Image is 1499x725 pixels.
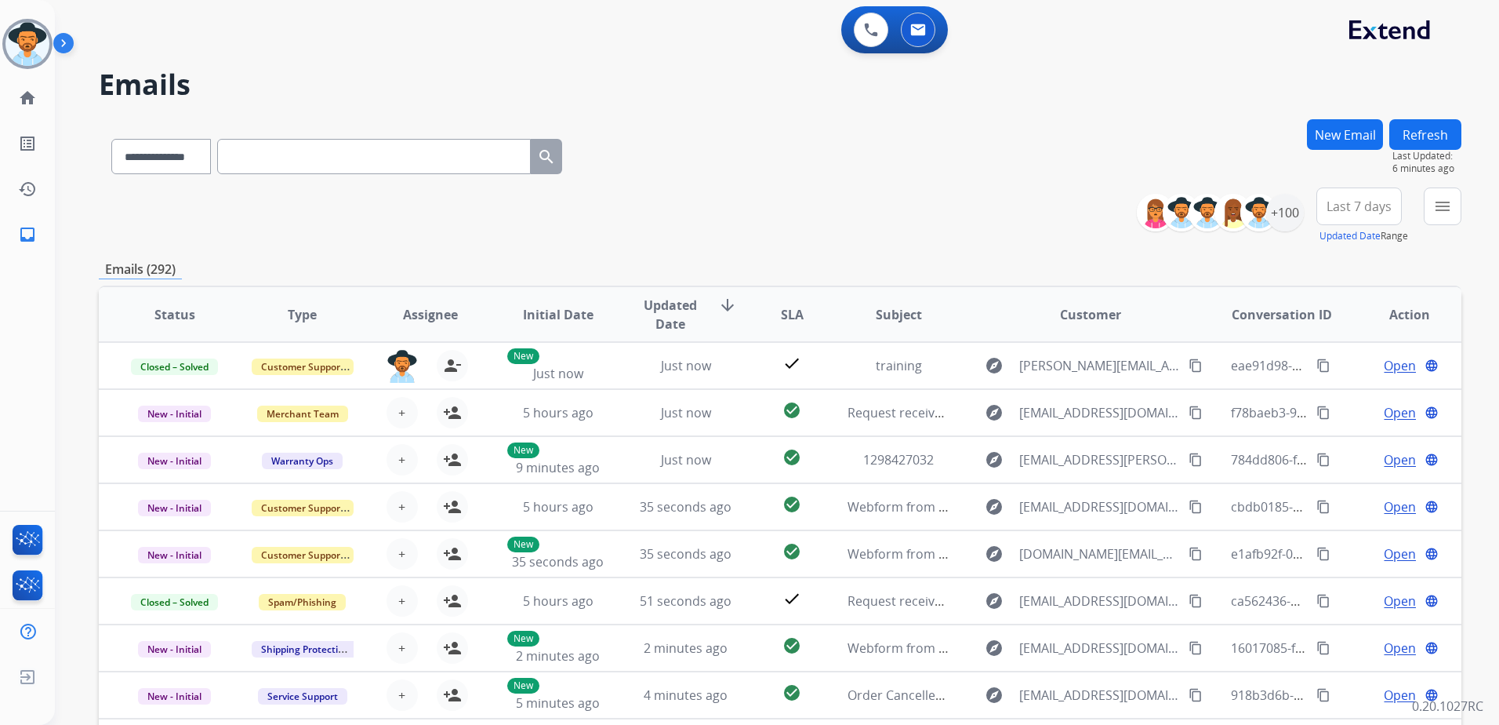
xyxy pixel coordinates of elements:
[398,592,405,610] span: +
[131,594,218,610] span: Closed – Solved
[1334,287,1461,342] th: Action
[443,356,462,375] mat-icon: person_remove
[1319,230,1381,242] button: Updated Date
[516,459,600,476] span: 9 minutes ago
[1231,451,1468,468] span: 784dd806-f68f-4ae2-b6d7-445c9be254c5
[985,592,1004,610] mat-icon: explore
[1319,229,1408,242] span: Range
[1327,203,1392,209] span: Last 7 days
[1384,403,1416,422] span: Open
[1019,403,1180,422] span: [EMAIL_ADDRESS][DOMAIN_NAME]
[1425,594,1439,608] mat-icon: language
[1189,594,1203,608] mat-icon: content_copy
[398,686,405,705] span: +
[507,348,539,364] p: New
[1231,404,1466,421] span: f78baeb3-992f-4957-b3c7-74bf76de7817
[1316,406,1330,420] mat-icon: content_copy
[507,631,539,647] p: New
[1189,547,1203,561] mat-icon: content_copy
[443,545,462,563] mat-icon: person_add
[252,359,354,375] span: Customer Support
[985,403,1004,422] mat-icon: explore
[1019,450,1180,469] span: [EMAIL_ADDRESS][PERSON_NAME][DOMAIN_NAME]
[635,296,706,333] span: Updated Date
[1389,119,1461,150] button: Refresh
[516,647,600,665] span: 2 minutes ago
[1189,406,1203,420] mat-icon: content_copy
[661,357,711,374] span: Just now
[1231,357,1467,374] span: eae91d98-3b43-4466-9bfb-545f843ab6f7
[387,679,418,711] button: +
[1425,359,1439,373] mat-icon: language
[1392,150,1461,162] span: Last Updated:
[661,451,711,468] span: Just now
[387,444,418,475] button: +
[387,585,418,617] button: +
[782,683,801,702] mat-icon: check_circle
[782,636,801,655] mat-icon: check_circle
[1231,639,1462,657] span: 16017085-f63e-42cc-9b99-bc5f362fe180
[1433,197,1452,216] mat-icon: menu
[523,592,593,610] span: 5 hours ago
[985,356,1004,375] mat-icon: explore
[1425,453,1439,467] mat-icon: language
[5,22,49,66] img: avatar
[1060,305,1121,324] span: Customer
[1231,498,1473,516] span: cbdb0185-492d-497e-a633-43a1fdd31208
[1189,641,1203,655] mat-icon: content_copy
[640,545,731,563] span: 35 seconds ago
[1019,497,1180,516] span: [EMAIL_ADDRESS][DOMAIN_NAME]
[1425,500,1439,514] mat-icon: language
[252,547,354,563] span: Customer Support
[1384,686,1416,705] span: Open
[781,305,804,324] span: SLA
[661,404,711,421] span: Just now
[258,688,347,705] span: Service Support
[387,632,418,664] button: +
[1232,305,1332,324] span: Conversation ID
[257,406,348,422] span: Merchant Team
[863,451,934,468] span: 1298427032
[387,350,418,383] img: agent-avatar
[507,678,539,694] p: New
[847,639,1203,657] span: Webform from [EMAIL_ADDRESS][DOMAIN_NAME] on [DATE]
[387,397,418,428] button: +
[537,148,556,166] mat-icon: search
[1425,547,1439,561] mat-icon: language
[154,305,195,324] span: Status
[1189,359,1203,373] mat-icon: content_copy
[398,639,405,658] span: +
[782,448,801,467] mat-icon: check_circle
[1316,547,1330,561] mat-icon: content_copy
[1316,500,1330,514] mat-icon: content_copy
[138,688,211,705] span: New - Initial
[443,592,462,610] mat-icon: person_add
[1316,594,1330,608] mat-icon: content_copy
[1019,639,1180,658] span: [EMAIL_ADDRESS][DOMAIN_NAME]
[523,404,593,421] span: 5 hours ago
[1266,194,1304,231] div: +100
[443,686,462,705] mat-icon: person_add
[507,443,539,458] p: New
[1019,592,1180,610] span: [EMAIL_ADDRESS][DOMAIN_NAME]
[847,687,1180,704] span: Order Cancelled 5c30ccbb-2723-4eb7-8af5-f129103bbf02
[1189,500,1203,514] mat-icon: content_copy
[1307,119,1383,150] button: New Email
[131,359,218,375] span: Closed – Solved
[507,537,539,552] p: New
[1231,687,1468,704] span: 918b3d6b-d1af-4785-baaf-3da658befaa3
[1316,453,1330,467] mat-icon: content_copy
[99,69,1461,100] h2: Emails
[718,296,737,315] mat-icon: arrow_downward
[443,497,462,516] mat-icon: person_add
[138,641,211,658] span: New - Initial
[523,498,593,516] span: 5 hours ago
[640,592,731,610] span: 51 seconds ago
[18,134,37,153] mat-icon: list_alt
[1425,641,1439,655] mat-icon: language
[516,694,600,712] span: 5 minutes ago
[847,498,1203,516] span: Webform from [EMAIL_ADDRESS][DOMAIN_NAME] on [DATE]
[1384,497,1416,516] span: Open
[782,354,801,373] mat-icon: check
[138,500,211,516] span: New - Initial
